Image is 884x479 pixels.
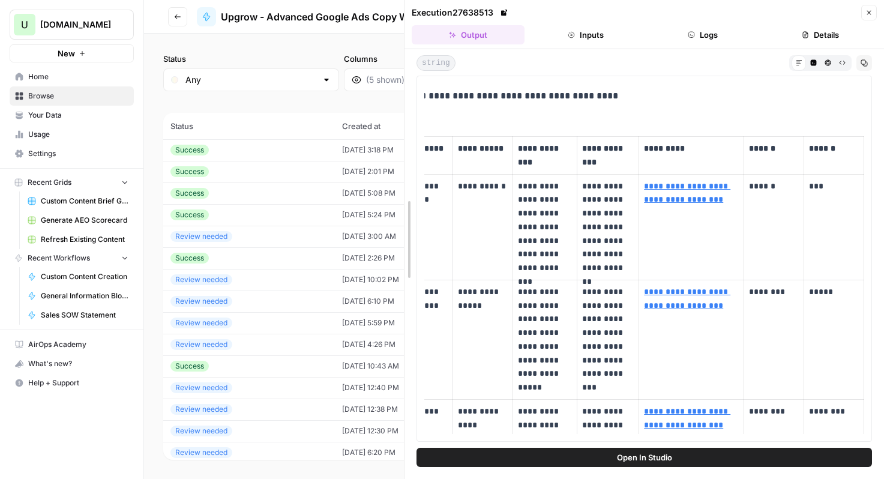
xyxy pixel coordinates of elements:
button: Recent Grids [10,173,134,191]
div: Review needed [170,296,232,307]
a: Usage [10,125,134,144]
div: Review needed [170,274,232,285]
span: AirOps Academy [28,339,128,350]
div: What's new? [10,355,133,373]
a: Upgrow - Advanced Google Ads Copy Writer (Custom) [197,7,473,26]
td: [DATE] 12:38 PM [335,399,496,420]
span: U [21,17,28,32]
td: [DATE] 2:26 PM [335,247,496,269]
span: Help + Support [28,378,128,388]
span: Sales SOW Statement [41,310,128,321]
span: Browse [28,91,128,101]
span: [DOMAIN_NAME] [40,19,113,31]
a: Browse [10,86,134,106]
td: [DATE] 2:01 PM [335,161,496,182]
a: Home [10,67,134,86]
input: (5 shown) [366,74,498,86]
th: Created at [335,113,496,139]
button: Workspace: Upgrow.io [10,10,134,40]
span: (30 records) [163,91,865,113]
a: General Information Blog Writer [22,286,134,306]
div: Review needed [170,426,232,436]
span: Recent Workflows [28,253,90,264]
input: Any [185,74,317,86]
div: Review needed [170,447,232,458]
a: Settings [10,144,134,163]
span: Home [28,71,128,82]
td: [DATE] 12:40 PM [335,377,496,399]
div: Success [170,166,209,177]
div: Success [170,209,209,220]
td: [DATE] 10:43 AM [335,355,496,377]
span: Generate AEO Scorecard [41,215,128,226]
div: Review needed [170,382,232,393]
td: [DATE] 5:59 PM [335,312,496,334]
a: Sales SOW Statement [22,306,134,325]
td: [DATE] 6:10 PM [335,291,496,312]
span: Your Data [28,110,128,121]
div: Review needed [170,339,232,350]
button: Recent Workflows [10,249,134,267]
span: Settings [28,148,128,159]
a: AirOps Academy [10,335,134,354]
span: Custom Content Brief Grid [41,196,128,206]
span: Recent Grids [28,177,71,188]
div: Review needed [170,404,232,415]
span: Usage [28,129,128,140]
span: General Information Blog Writer [41,291,128,301]
div: Success [170,361,209,372]
button: What's new? [10,354,134,373]
span: New [58,47,75,59]
a: Custom Content Brief Grid [22,191,134,211]
span: Refresh Existing Content [41,234,128,245]
td: [DATE] 4:26 PM [335,334,496,355]
a: Your Data [10,106,134,125]
td: [DATE] 6:20 PM [335,442,496,463]
div: Success [170,145,209,155]
td: [DATE] 5:08 PM [335,182,496,204]
a: Refresh Existing Content [22,230,134,249]
td: [DATE] 10:02 PM [335,269,496,291]
div: Review needed [170,231,232,242]
span: Custom Content Creation [41,271,128,282]
label: Status [163,53,339,65]
a: Generate AEO Scorecard [22,211,134,230]
label: Columns [344,53,520,65]
div: Success [170,253,209,264]
td: [DATE] 5:24 PM [335,204,496,226]
td: [DATE] 12:30 PM [335,420,496,442]
a: Custom Content Creation [22,267,134,286]
th: Status [163,113,335,139]
td: [DATE] 3:18 PM [335,139,496,161]
td: [DATE] 3:00 AM [335,226,496,247]
span: Upgrow - Advanced Google Ads Copy Writer (Custom) [221,10,473,24]
button: New [10,44,134,62]
div: Review needed [170,318,232,328]
div: Success [170,188,209,199]
button: Help + Support [10,373,134,393]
